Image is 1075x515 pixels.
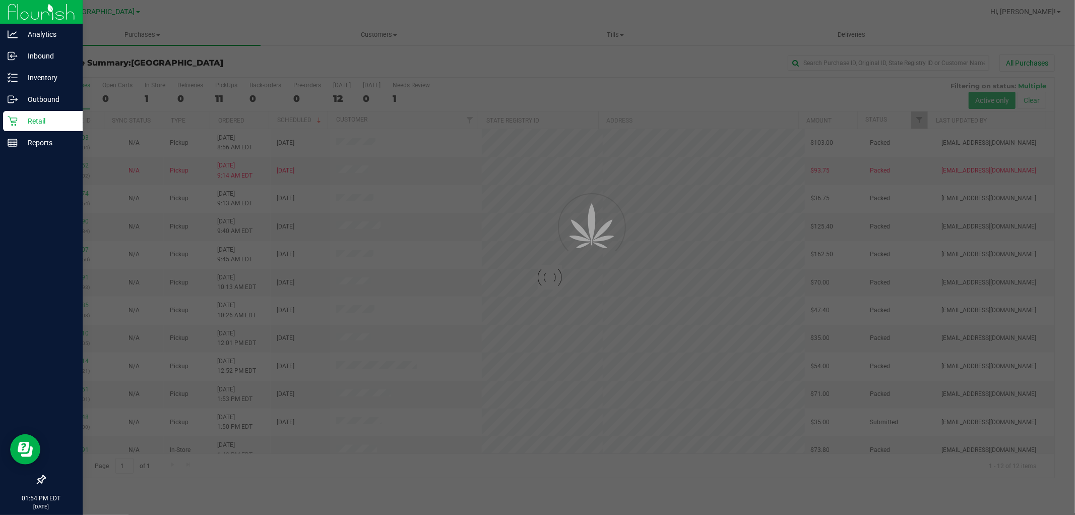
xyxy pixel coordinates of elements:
[8,138,18,148] inline-svg: Reports
[18,50,78,62] p: Inbound
[5,503,78,510] p: [DATE]
[5,494,78,503] p: 01:54 PM EDT
[8,94,18,104] inline-svg: Outbound
[18,115,78,127] p: Retail
[18,137,78,149] p: Reports
[8,116,18,126] inline-svg: Retail
[8,51,18,61] inline-svg: Inbound
[18,28,78,40] p: Analytics
[18,93,78,105] p: Outbound
[18,72,78,84] p: Inventory
[10,434,40,465] iframe: Resource center
[8,73,18,83] inline-svg: Inventory
[8,29,18,39] inline-svg: Analytics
